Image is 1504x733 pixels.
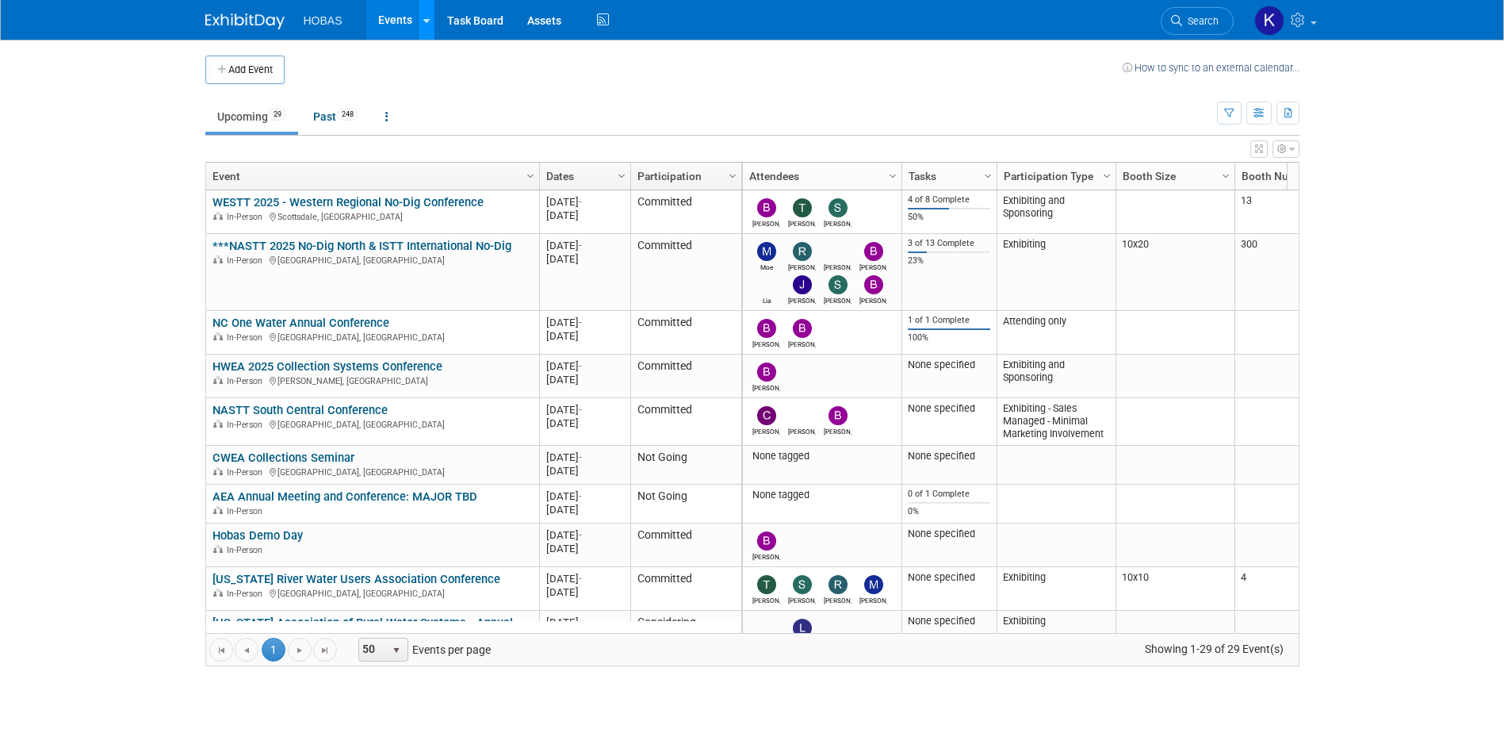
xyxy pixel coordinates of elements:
[213,255,223,263] img: In-Person Event
[546,359,623,373] div: [DATE]
[212,316,389,330] a: NC One Water Annual Conference
[205,102,298,132] a: Upcoming29
[1234,190,1353,234] td: 13
[212,465,532,478] div: [GEOGRAPHIC_DATA], [GEOGRAPHIC_DATA]
[212,209,532,223] div: Scottsdale, [GEOGRAPHIC_DATA]
[793,242,812,261] img: Rene Garcia
[293,644,306,657] span: Go to the next page
[205,56,285,84] button: Add Event
[1123,62,1299,74] a: How to sync to an external calendar...
[749,163,891,190] a: Attendees
[546,616,623,629] div: [DATE]
[724,163,741,186] a: Column Settings
[1217,163,1234,186] a: Column Settings
[227,545,267,555] span: In-Person
[213,589,223,597] img: In-Person Event
[1098,163,1116,186] a: Column Settings
[908,332,990,343] div: 100%
[997,234,1116,311] td: Exhibiting
[212,374,532,387] div: [PERSON_NAME], [GEOGRAPHIC_DATA]
[546,528,623,542] div: [DATE]
[793,619,812,638] img: Loretta Andersen
[579,360,582,372] span: -
[793,406,812,425] img: Jerry Peck
[824,217,852,228] div: Stephen Alston
[757,406,776,425] img: Cole Grinnell
[213,420,223,428] img: In-Person Event
[546,239,623,252] div: [DATE]
[546,195,623,209] div: [DATE]
[864,575,883,594] img: Mike Bussio
[793,198,812,217] img: Tom Furie
[213,212,223,220] img: In-Person Event
[997,398,1116,446] td: Exhibiting - Sales Managed - Minimal Marketing Involvement
[215,644,228,657] span: Go to the first page
[212,195,484,209] a: WESTT 2025 - Western Regional No-Dig Conference
[788,294,816,305] div: Jeffrey LeBlanc
[908,450,990,462] div: None specified
[908,359,990,371] div: None specified
[982,170,994,182] span: Column Settings
[359,639,386,661] span: 50
[213,545,223,553] img: In-Person Event
[213,376,223,384] img: In-Person Event
[859,294,887,305] div: Bryant Welch
[227,506,267,516] span: In-Person
[1182,15,1219,27] span: Search
[997,611,1116,665] td: Exhibiting
[979,163,997,186] a: Column Settings
[227,589,267,599] span: In-Person
[579,529,582,541] span: -
[212,616,513,645] a: [US_STATE] Association of Rural Water Systems - Annual Technical Conference (SDARWS)
[757,532,776,551] img: Brad Hunemuller
[546,503,623,516] div: [DATE]
[288,638,312,662] a: Go to the next page
[752,551,780,561] div: Brad Hunemuller
[829,198,848,217] img: Stephen Alston
[630,524,741,567] td: Committed
[227,255,267,266] span: In-Person
[212,586,532,600] div: [GEOGRAPHIC_DATA], [GEOGRAPHIC_DATA]
[579,451,582,463] span: -
[1004,163,1105,190] a: Participation Type
[579,490,582,502] span: -
[212,572,500,586] a: [US_STATE] River Water Users Association Conference
[630,398,741,446] td: Committed
[269,109,286,121] span: 29
[997,355,1116,398] td: Exhibiting and Sponsoring
[788,261,816,271] div: Rene Garcia
[752,338,780,348] div: Bryant Welch
[637,163,731,190] a: Participation
[227,376,267,386] span: In-Person
[757,198,776,217] img: Bijan Khamanian
[793,319,812,338] img: Brett Ardizone
[788,338,816,348] div: Brett Ardizone
[579,573,582,585] span: -
[579,240,582,251] span: -
[319,644,331,657] span: Go to the last page
[522,163,539,186] a: Column Settings
[864,275,883,294] img: Bryant Welch
[757,319,776,338] img: Bryant Welch
[212,403,388,417] a: NASTT South Central Conference
[579,317,582,328] span: -
[908,506,990,517] div: 0%
[752,261,780,271] div: Moe Tamizifar
[793,575,812,594] img: Stephen Alston
[227,420,267,430] span: In-Person
[546,329,623,343] div: [DATE]
[262,638,285,662] span: 1
[630,446,741,485] td: Not Going
[205,13,285,29] img: ExhibitDay
[1100,170,1113,182] span: Column Settings
[757,275,776,294] img: Lia Chowdhury
[213,506,223,514] img: In-Person Event
[793,275,812,294] img: Jeffrey LeBlanc
[1116,234,1234,311] td: 10x20
[884,163,901,186] a: Column Settings
[546,572,623,585] div: [DATE]
[546,403,623,416] div: [DATE]
[1254,6,1284,36] img: krystal coker
[212,528,303,543] a: Hobas Demo Day
[788,594,816,604] div: Stephen Alston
